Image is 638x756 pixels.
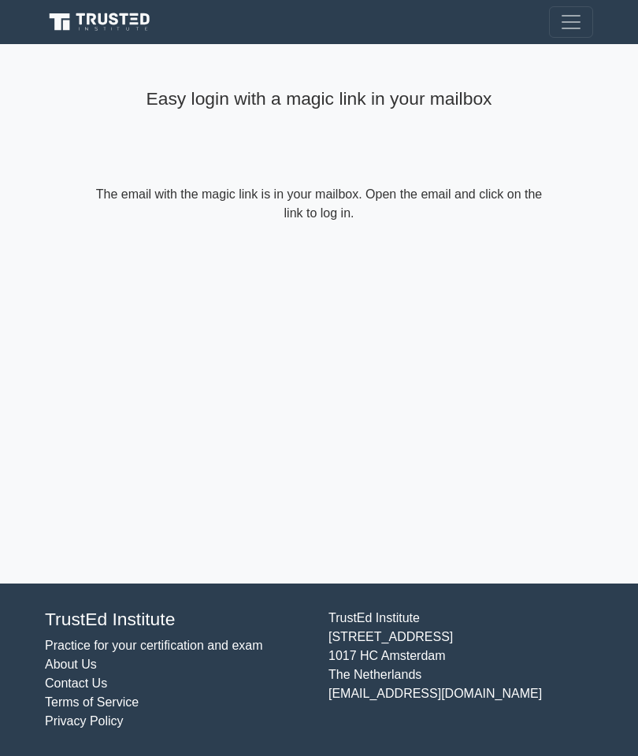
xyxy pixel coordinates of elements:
[45,658,97,671] a: About Us
[45,695,139,709] a: Terms of Service
[549,6,593,38] button: Toggle navigation
[92,88,546,109] h4: Easy login with a magic link in your mailbox
[92,185,546,223] form: The email with the magic link is in your mailbox. Open the email and click on the link to log in.
[45,639,263,652] a: Practice for your certification and exam
[45,609,310,630] h4: TrustEd Institute
[319,609,603,731] div: TrustEd Institute [STREET_ADDRESS] 1017 HC Amsterdam The Netherlands [EMAIL_ADDRESS][DOMAIN_NAME]
[45,714,124,728] a: Privacy Policy
[45,676,107,690] a: Contact Us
